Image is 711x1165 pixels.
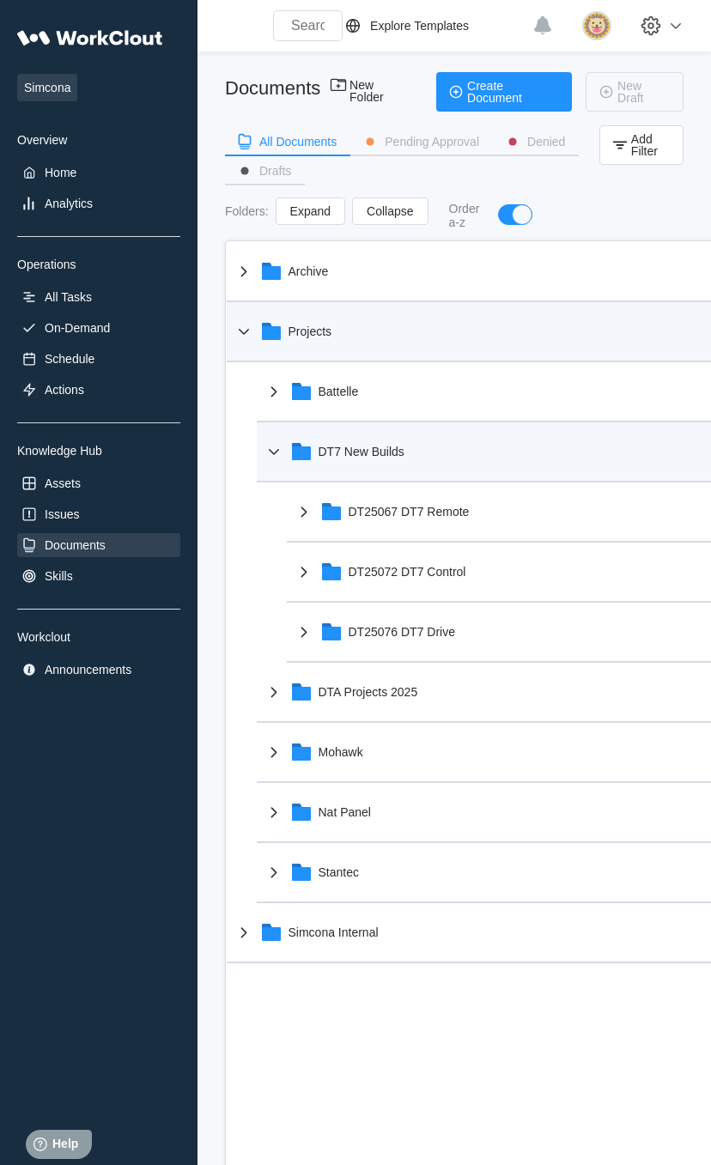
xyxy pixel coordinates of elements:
span: Expand [290,205,331,217]
div: Analytics [45,197,93,210]
div: Announcements [45,663,131,677]
div: On-Demand [45,321,110,335]
div: Explore Templates [370,19,469,33]
button: Drafts [225,158,305,184]
div: Workclout [17,630,180,644]
span: Simcona [17,74,77,101]
img: lion.png [582,11,611,40]
a: Assets [17,471,180,495]
button: Pending Approval [350,129,493,155]
div: Projects [289,325,332,338]
div: Order a-z [449,202,482,229]
div: Mohawk [319,745,363,759]
div: DTA Projects 2025 [319,685,418,699]
div: DT7 New Builds [319,445,404,458]
div: Simcona Internal [289,925,379,939]
div: All Tasks [45,290,92,304]
div: Archive [289,264,329,278]
div: Home [45,166,76,179]
div: Schedule [45,352,94,366]
div: DT25067 DT7 Remote [349,505,470,519]
a: Announcements [17,658,180,682]
div: Denied [527,136,565,148]
span: New Draft [617,80,669,104]
button: Collapse [352,197,428,225]
div: Skills [45,569,73,583]
div: Assets [45,476,81,490]
a: Actions [17,378,180,402]
div: Actions [45,383,84,397]
span: Collapse [367,205,413,217]
div: Operations [17,258,180,271]
div: Issues [45,507,79,521]
button: Add Filter [599,125,684,165]
span: Create Document [467,80,558,104]
div: Nat Panel [319,805,371,819]
a: All Tasks [17,285,180,309]
a: Documents [17,533,180,557]
div: DT25076 DT7 Drive [349,625,456,639]
input: Search WorkClout [273,10,343,41]
button: Expand [276,197,345,225]
span: Add Filter [631,133,669,157]
div: Overview [17,133,180,147]
button: Create Document [436,72,572,112]
a: Explore Templates [343,15,524,36]
div: Stantec [319,865,359,879]
a: On-Demand [17,316,180,340]
div: Battelle [319,385,359,398]
a: Home [17,161,180,185]
div: Pending Approval [385,136,479,148]
div: Drafts [259,165,291,177]
div: Folders : [225,204,269,218]
a: Issues [17,502,180,526]
button: All Documents [225,129,350,155]
button: Denied [493,129,579,155]
button: New Folder [319,72,422,112]
div: All Documents [259,136,337,148]
a: Analytics [17,191,180,215]
div: Documents [45,538,106,552]
span: New Folder [349,79,409,105]
button: New Draft [586,72,684,112]
a: Schedule [17,347,180,371]
a: Skills [17,564,180,588]
div: DT25072 DT7 Control [349,565,466,579]
div: Knowledge Hub [17,444,180,458]
div: Documents [225,77,319,100]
